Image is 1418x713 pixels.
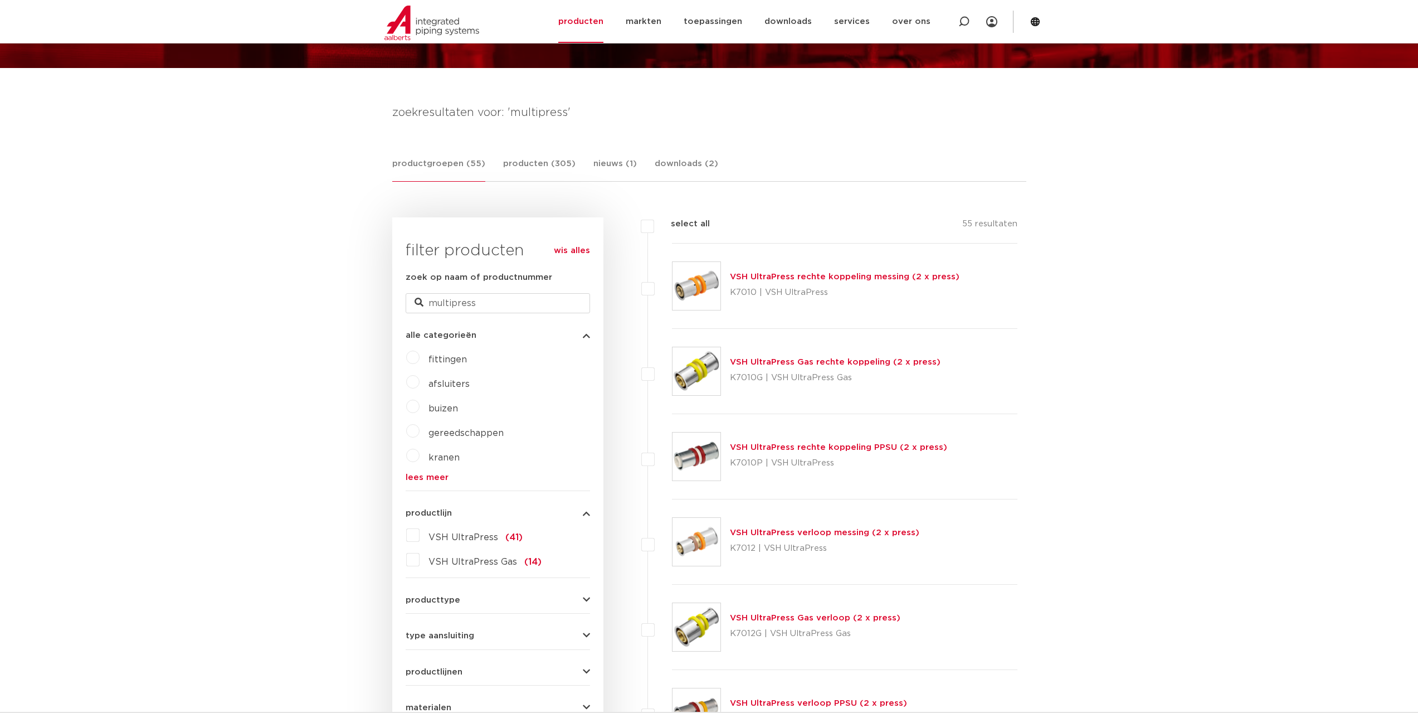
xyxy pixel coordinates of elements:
[406,331,590,339] button: alle categorieën
[554,244,590,258] a: wis alles
[730,699,907,707] a: VSH UltraPress verloop PPSU (2 x press)
[673,262,720,310] img: Thumbnail for VSH UltraPress rechte koppeling messing (2 x press)
[428,429,504,438] a: gereedschappen
[406,704,451,712] span: materialen
[428,453,460,462] a: kranen
[428,533,498,542] span: VSH UltraPress
[406,632,590,640] button: type aansluiting
[428,355,467,364] a: fittingen
[524,557,542,566] span: (14)
[655,157,718,181] a: downloads (2)
[406,596,590,604] button: producttype
[406,704,590,712] button: materialen
[673,603,720,651] img: Thumbnail for VSH UltraPress Gas verloop (2 x press)
[406,331,476,339] span: alle categorieën
[730,273,959,281] a: VSH UltraPress rechte koppeling messing (2 x press)
[673,518,720,566] img: Thumbnail for VSH UltraPress verloop messing (2 x press)
[428,380,470,389] a: afsluiters
[962,217,1017,235] p: 55 resultaten
[406,668,590,676] button: productlijnen
[730,540,919,557] p: K7012 | VSH UltraPress
[673,433,720,481] img: Thumbnail for VSH UltraPress rechte koppeling PPSU (2 x press)
[392,104,1026,122] h4: zoekresultaten voor: 'multipress'
[730,284,959,302] p: K7010 | VSH UltraPress
[730,528,919,537] a: VSH UltraPress verloop messing (2 x press)
[406,668,462,676] span: productlijnen
[428,557,517,566] span: VSH UltraPress Gas
[406,596,460,604] span: producttype
[503,157,576,181] a: producten (305)
[406,509,590,517] button: productlijn
[654,217,710,231] label: select all
[730,358,941,366] a: VSH UltraPress Gas rechte koppeling (2 x press)
[730,625,900,643] p: K7012G | VSH UltraPress Gas
[505,533,523,542] span: (41)
[730,614,900,622] a: VSH UltraPress Gas verloop (2 x press)
[730,443,947,452] a: VSH UltraPress rechte koppeling PPSU (2 x press)
[406,509,452,517] span: productlijn
[593,157,637,181] a: nieuws (1)
[406,293,590,313] input: zoeken
[406,240,590,262] h3: filter producten
[673,347,720,395] img: Thumbnail for VSH UltraPress Gas rechte koppeling (2 x press)
[730,369,941,387] p: K7010G | VSH UltraPress Gas
[406,473,590,482] a: lees meer
[428,404,458,413] a: buizen
[406,632,474,640] span: type aansluiting
[392,157,485,182] a: productgroepen (55)
[406,271,552,284] label: zoek op naam of productnummer
[730,454,947,472] p: K7010P | VSH UltraPress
